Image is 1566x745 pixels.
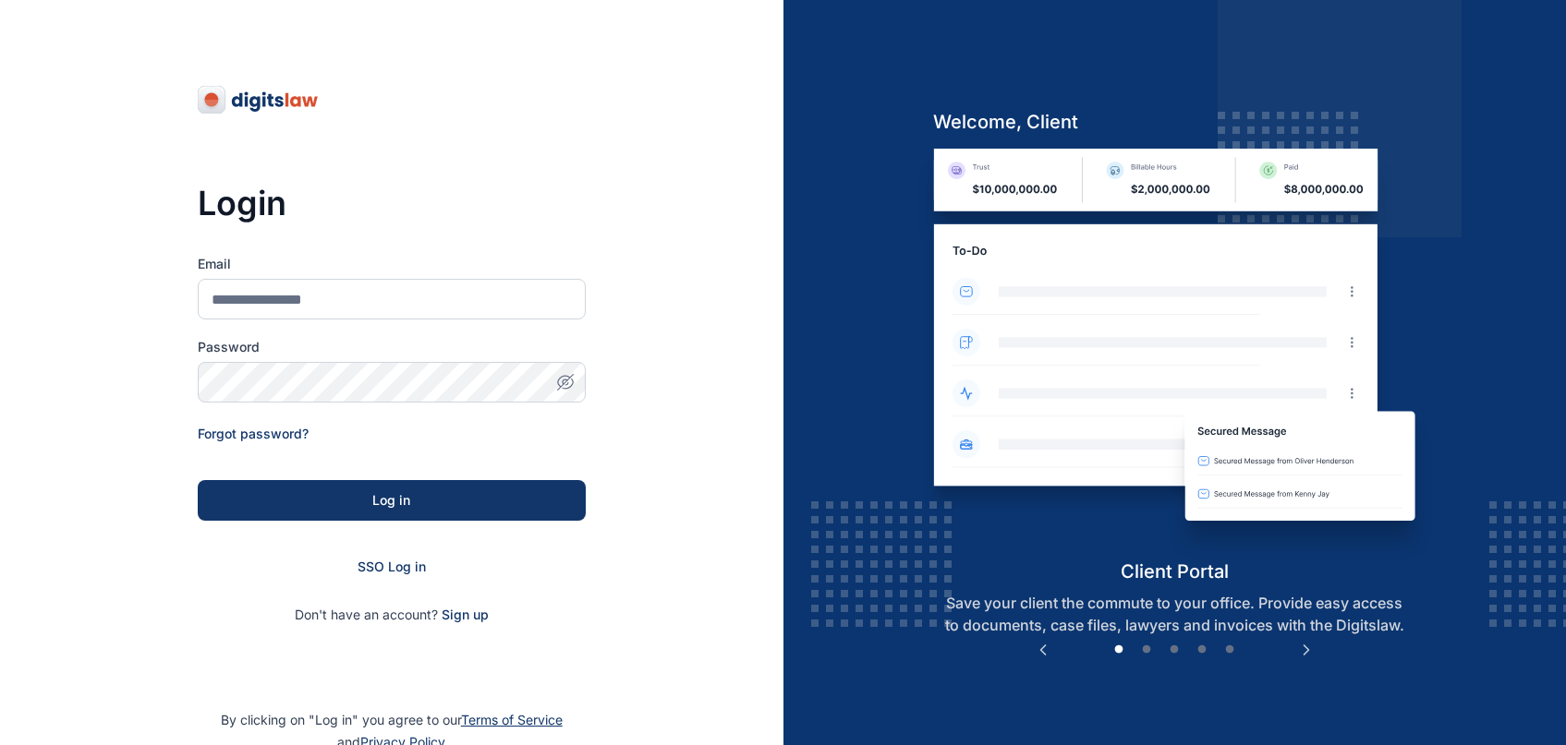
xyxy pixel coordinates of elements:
a: Forgot password? [198,426,309,441]
a: SSO Log in [358,559,426,574]
h5: welcome, client [918,109,1431,135]
button: 1 [1110,641,1128,659]
div: Log in [227,491,556,510]
button: 4 [1193,641,1211,659]
label: Email [198,255,586,273]
label: Password [198,338,586,356]
span: Sign up [442,606,489,624]
img: client-portal [918,149,1431,558]
img: digitslaw-logo [198,85,320,114]
button: Log in [198,480,586,521]
button: 3 [1165,641,1184,659]
button: Next [1297,641,1316,659]
button: 2 [1137,641,1156,659]
p: Save your client the commute to your office. Provide easy access to documents, case files, lawyer... [918,592,1431,636]
h3: Login [198,185,586,222]
a: Terms of Service [461,712,563,727]
button: 5 [1220,641,1239,659]
button: Previous [1034,641,1052,659]
p: Don't have an account? [198,606,586,624]
h5: client portal [918,559,1431,584]
a: Sign up [442,607,489,622]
